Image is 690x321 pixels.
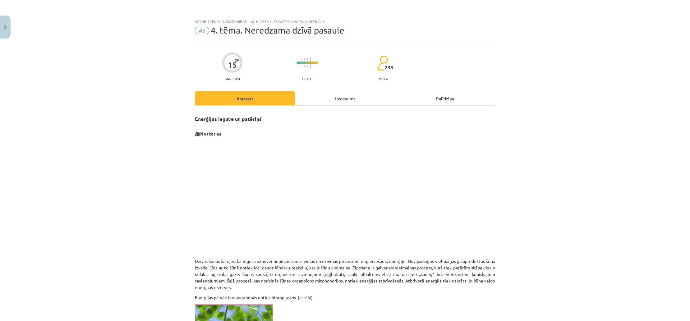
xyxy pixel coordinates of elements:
b: Noskaties [200,131,221,136]
p: Grūts [302,76,313,81]
img: icon-short-line-57e1e144782c952c97e751825c79c345078a6d821885a25fce030b3d8c18986b.svg [316,66,317,67]
div: Uzdevums [295,91,395,105]
p: pilda [378,76,388,81]
span: 4. tēma. Neredzama dzīvā pasaule [211,25,344,35]
img: icon-long-line-d9ea69661e0d244f92f715978eff75569469978d946b2353a9bb055b3ed8787d.svg [310,57,311,69]
img: icon-short-line-57e1e144782c952c97e751825c79c345078a6d821885a25fce030b3d8c18986b.svg [313,66,314,67]
div: Apraksts [195,91,295,105]
div: Palīdzība [395,91,495,105]
span: #5 [195,27,209,34]
img: icon-short-line-57e1e144782c952c97e751825c79c345078a6d821885a25fce030b3d8c18986b.svg [307,58,308,60]
img: icon-close-lesson-0947bae3869378f0d4975bcd49f059093ad1ed9edebbc8119c70593378902aed.svg [4,25,7,30]
p: 🎥 [195,131,495,137]
div: Mācību tēma: Dabaszinības - 10. klases 1.ieskaites mācību materiāls [195,19,495,24]
img: icon-short-line-57e1e144782c952c97e751825c79c345078a6d821885a25fce030b3d8c18986b.svg [316,58,317,60]
img: icon-short-line-57e1e144782c952c97e751825c79c345078a6d821885a25fce030b3d8c18986b.svg [304,66,305,67]
span: XP [235,58,239,62]
img: icon-short-line-57e1e144782c952c97e751825c79c345078a6d821885a25fce030b3d8c18986b.svg [313,58,314,60]
img: students-c634bb4e5e11cddfef0936a35e636f08e4e9abd3cc4e673bd6f9a4125e45ecb1.svg [377,55,388,71]
span: 233 [385,65,393,70]
img: icon-short-line-57e1e144782c952c97e751825c79c345078a6d821885a25fce030b3d8c18986b.svg [307,66,308,67]
p: Dzīvās šūnas barojas, lai iegūtu uzbūvei nepieciešamās vielas un dzīvības procesiem nepieciešamo ... [195,258,495,291]
p: Enerģijas pārvērtbas augu šūnās notiek hloroplastos. (attēlā) [195,294,495,301]
img: icon-short-line-57e1e144782c952c97e751825c79c345078a6d821885a25fce030b3d8c18986b.svg [304,58,305,60]
p: Saņemsi [222,76,242,81]
div: 15 [228,61,237,69]
strong: Enerģijas ieguve un patēriņš [195,116,262,122]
